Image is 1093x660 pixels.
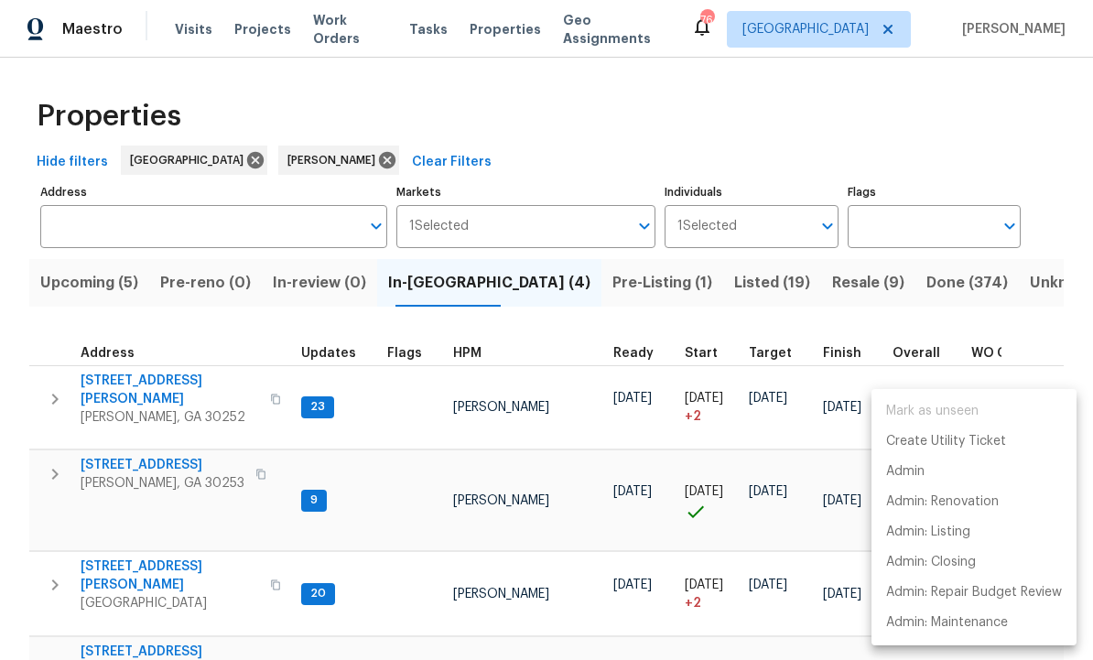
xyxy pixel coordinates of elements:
p: Admin [886,462,925,481]
p: Admin: Listing [886,523,970,542]
p: Admin: Closing [886,553,976,572]
p: Admin: Repair Budget Review [886,583,1062,602]
p: Create Utility Ticket [886,432,1006,451]
p: Admin: Renovation [886,492,999,512]
p: Admin: Maintenance [886,613,1008,633]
